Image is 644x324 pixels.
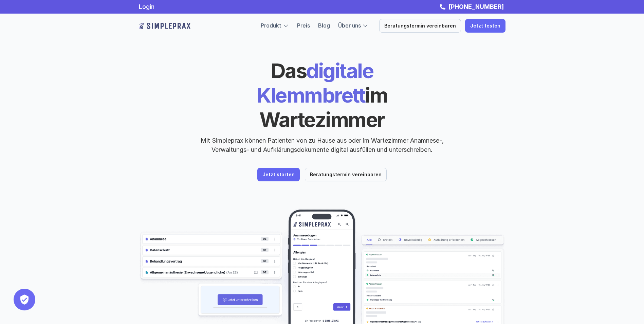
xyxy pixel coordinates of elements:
[465,19,505,33] a: Jetzt testen
[259,83,391,132] span: im Wartezimmer
[379,19,461,33] a: Beratungstermin vereinbaren
[470,23,500,29] p: Jetzt testen
[139,3,154,10] a: Login
[318,22,330,29] a: Blog
[205,58,439,132] h1: digitale Klemmbrett
[297,22,310,29] a: Preis
[261,22,281,29] a: Produkt
[384,23,456,29] p: Beratungstermin vereinbaren
[257,168,300,181] a: Jetzt starten
[262,172,295,178] p: Jetzt starten
[338,22,361,29] a: Über uns
[271,58,307,83] span: Das
[448,3,504,10] strong: [PHONE_NUMBER]
[447,3,505,10] a: [PHONE_NUMBER]
[195,136,449,154] p: Mit Simpleprax können Patienten von zu Hause aus oder im Wartezimmer Anamnese-, Verwaltungs- und ...
[305,168,387,181] a: Beratungstermin vereinbaren
[310,172,382,178] p: Beratungstermin vereinbaren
